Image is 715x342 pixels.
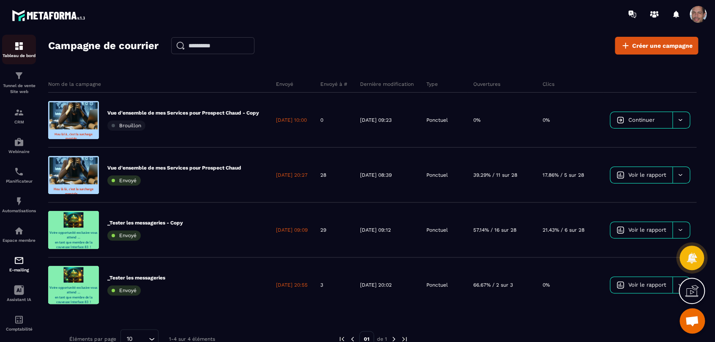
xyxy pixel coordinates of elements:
[615,37,698,55] a: Créer une campagne
[2,219,36,249] a: automationsautomationsEspace membre
[2,308,36,338] a: accountantaccountantComptabilité
[2,120,36,124] p: CRM
[610,277,672,293] a: Voir le rapport
[473,81,500,88] p: Ouvertures
[320,117,323,123] p: 0
[360,81,414,88] p: Dernière modification
[543,117,550,123] p: 0%
[628,282,666,288] span: Voir le rapport
[610,167,672,183] a: Voir le rapport
[473,117,480,123] p: 0%
[2,35,36,64] a: formationformationTableau de bord
[2,297,36,302] p: Assistant IA
[680,308,705,334] div: Ouvrir le chat
[426,227,448,233] p: Ponctuel
[632,41,693,50] span: Créer une campagne
[610,222,672,238] a: Voir le rapport
[5,65,164,126] strong: Votre opportunité exclusive vous attend ... en tant que membre de la couveuse Interface 83 !
[14,167,24,177] img: scheduler
[119,233,136,238] span: Envoyé
[543,282,550,288] p: 0%
[320,282,323,288] p: 3
[543,227,584,233] p: 21.43% / 6 sur 28
[69,336,116,342] p: Éléments par page
[617,171,624,179] img: icon
[48,37,158,54] h2: Campagne de courrier
[14,107,24,118] img: formation
[2,279,36,308] a: Assistant IA
[2,190,36,219] a: automationsautomationsAutomatisations
[119,287,136,293] span: Envoyé
[2,238,36,243] p: Espace membre
[2,131,36,160] a: automationsautomationsWebinaire
[276,227,308,233] p: [DATE] 09:09
[14,41,24,51] img: formation
[320,81,347,88] p: Envoyé à #
[543,172,584,178] p: 17.86% / 5 sur 28
[2,64,36,101] a: formationformationTunnel de vente Site web
[426,282,448,288] p: Ponctuel
[628,227,666,233] span: Voir le rapport
[543,81,554,88] p: Clics
[2,179,36,183] p: Planificateur
[276,282,308,288] p: [DATE] 20:55
[617,281,624,289] img: icon
[107,164,241,171] p: Vue d'ensemble de mes Services pour Prospect Chaud
[2,53,36,58] p: Tableau de bord
[14,137,24,147] img: automations
[276,117,307,123] p: [DATE] 10:00
[320,172,326,178] p: 28
[628,117,655,123] span: Continuer
[14,226,24,236] img: automations
[320,227,326,233] p: 29
[107,274,165,281] p: _Tester les messageries
[2,149,36,154] p: Webinaire
[617,226,624,234] img: icon
[48,81,101,88] p: Nom de la campagne
[617,116,624,124] img: icon
[14,255,24,265] img: email
[14,315,24,325] img: accountant
[119,178,136,183] span: Envoyé
[360,282,392,288] p: [DATE] 20:02
[426,172,448,178] p: Ponctuel
[473,227,516,233] p: 57.14% / 16 sur 28
[14,196,24,206] img: automations
[2,249,36,279] a: emailemailE-mailing
[10,104,159,165] strong: Hou là là , c'est la surcharge mentale ... Le Marketing Digitale une vraie prise de tête pour vou...
[12,8,88,23] img: logo
[14,71,24,81] img: formation
[473,172,517,178] p: 39.29% / 11 sur 28
[2,208,36,213] p: Automatisations
[169,336,215,342] p: 1-4 sur 4 éléments
[360,227,391,233] p: [DATE] 09:12
[426,117,448,123] p: Ponctuel
[473,282,513,288] p: 66.67% / 2 sur 3
[2,327,36,331] p: Comptabilité
[2,101,36,131] a: formationformationCRM
[276,172,308,178] p: [DATE] 20:27
[107,219,183,226] p: _Tester les messageries - Copy
[360,117,392,123] p: [DATE] 09:23
[14,104,155,161] strong: Hou là là , c'est la surcharge mentale ... Le Marketing Digitale une vraie prise de tête pour vou...
[2,268,36,272] p: E-mailing
[107,109,259,116] p: Vue d'ensemble de mes Services pour Prospect Chaud - Copy
[610,112,672,128] a: Continuer
[426,81,438,88] p: Type
[119,123,141,129] span: Brouillon
[2,83,36,95] p: Tunnel de vente Site web
[628,172,666,178] span: Voir le rapport
[2,160,36,190] a: schedulerschedulerPlanificateur
[360,172,392,178] p: [DATE] 08:39
[276,81,293,88] p: Envoyé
